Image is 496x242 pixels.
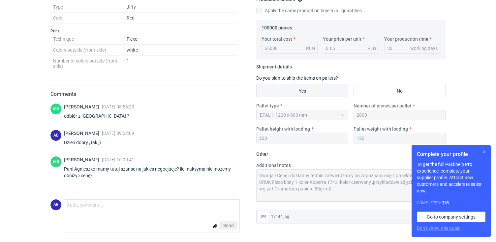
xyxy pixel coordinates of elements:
label: Pallet weight with loading [354,126,408,132]
a: Go to company settings [417,212,485,222]
button: Don’t show this again [417,225,461,231]
h1: Complete your profile [417,150,485,158]
span: [PERSON_NAME] [64,157,102,162]
div: Dzień dobry ,Tak ;) [64,139,134,146]
button: Send [220,222,237,229]
div: Completed: [417,199,485,206]
strong: 7 / 8 [442,200,449,205]
figcaption: AB [50,130,61,141]
dd: Flexo [127,34,237,45]
div: odbiór z [GEOGRAPHIC_DATA] ? [64,113,137,119]
div: Agnieszka Biniarz [50,130,61,141]
legend: Shipment details [256,61,292,69]
div: 12144.jpg [271,213,431,220]
h3: Print [50,28,240,34]
span: [PERSON_NAME] [64,104,102,109]
label: Your total cost [262,36,292,42]
figcaption: AB [50,199,61,210]
div: Maciej Sikora [50,103,61,114]
figcaption: MS [50,103,61,114]
dt: Color [53,13,127,23]
label: Do you plan to ship the items on pallets? [256,75,338,81]
div: PLN [367,45,376,52]
div: Agnieszka Biniarz [50,199,61,210]
button: Skip for now [480,148,488,156]
span: [PERSON_NAME] [64,131,102,136]
dt: Colors outside (front side) [53,45,127,56]
div: Pani Agnieszko mamy tutaj szanse na jakieś negocjacje? ile maksymalnie możemy obniżyć cenę? [64,166,240,179]
dd: Jiffy [127,2,237,13]
dd: white [127,45,237,56]
legend: Other [256,149,268,157]
span: [DATE] 08:58:23 [102,104,134,109]
label: Your production time [384,36,428,42]
span: [DATE] 09:02:09 [102,131,134,136]
dt: Technique [53,34,127,45]
label: Additional notes [256,162,291,169]
span: Send [223,223,234,228]
div: PLN [306,45,315,52]
p: To get the full Packhelp Pro experience, complete your supplier profile. Attract new customers an... [417,161,485,194]
figcaption: MS [50,156,61,167]
label: Apply the same production time to all quantities [256,7,362,14]
dd: 1 [127,56,237,69]
legend: 100000 pieces [262,22,292,30]
div: jpg [258,211,268,222]
dd: Red [127,13,237,23]
textarea: Uwaga ! Cenę i dokładny termin zatwierdzamy po zapoznaniu się z projektem . DRUK Flexo biały 1 ko... [256,169,446,202]
dt: Number of colors outside (front side) [53,56,127,69]
label: Number of pieces per pallet [354,102,412,109]
h2: Comments [50,90,240,98]
label: Pallet height with loading [256,126,310,132]
div: Maciej Sikora [50,156,61,167]
dt: Type [53,2,127,13]
label: Your price per unit [323,36,361,42]
div: working days [410,45,438,52]
label: Pallet type [256,102,279,109]
span: [DATE] 16:00:41 [102,157,134,162]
